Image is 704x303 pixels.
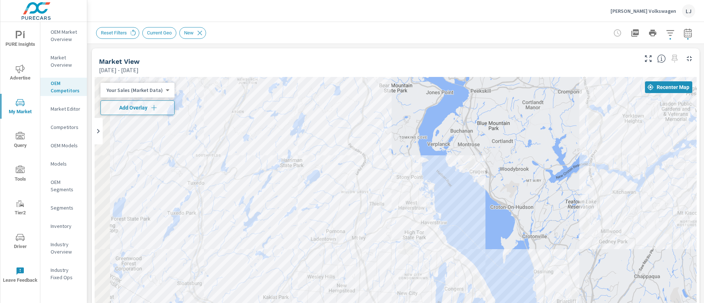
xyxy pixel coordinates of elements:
div: Reset Filters [96,27,139,39]
span: Advertise [3,64,38,82]
p: [DATE] - [DATE] [99,66,139,74]
div: OEM Segments [40,177,87,195]
p: OEM Models [51,142,81,149]
div: Competitors [40,122,87,133]
p: Market Overview [51,54,81,69]
span: Recenter Map [648,84,689,90]
button: Recenter Map [645,81,692,93]
span: Tier2 [3,199,38,217]
span: Driver [3,233,38,251]
div: OEM Models [40,140,87,151]
div: Market Editor [40,103,87,114]
p: OEM Market Overview [51,28,81,43]
button: Print Report [645,26,660,40]
h5: Market View [99,58,140,65]
p: Inventory [51,222,81,230]
p: Industry Overview [51,241,81,255]
span: Find the biggest opportunities in your market for your inventory. Understand by postal code where... [657,54,666,63]
span: Add Overlay [104,104,171,111]
p: OEM Segments [51,178,81,193]
span: My Market [3,98,38,116]
div: Inventory [40,221,87,232]
div: OEM Competitors [40,78,87,96]
button: Add Overlay [100,100,175,115]
div: nav menu [0,22,40,292]
div: Models [40,158,87,169]
p: Segments [51,204,81,211]
button: "Export Report to PDF" [628,26,642,40]
button: Minimize Widget [683,53,695,64]
p: OEM Competitors [51,80,81,94]
button: Make Fullscreen [642,53,654,64]
button: Apply Filters [663,26,678,40]
div: New [179,27,206,39]
p: Market Editor [51,105,81,112]
span: PURE Insights [3,31,38,49]
span: Tools [3,166,38,184]
div: OEM Market Overview [40,26,87,45]
span: New [180,30,198,36]
span: Reset Filters [96,30,131,36]
p: Competitors [51,123,81,131]
span: Leave Feedback [3,267,38,285]
span: Current Geo [143,30,176,36]
div: Industry Fixed Ops [40,265,87,283]
div: LJ [682,4,695,18]
div: Industry Overview [40,239,87,257]
div: Your Sales (Market Data) [100,87,169,94]
div: Market Overview [40,52,87,70]
div: Segments [40,202,87,213]
button: Select Date Range [681,26,695,40]
span: Query [3,132,38,150]
p: Industry Fixed Ops [51,266,81,281]
p: Your Sales (Market Data) [106,87,163,93]
p: Models [51,160,81,167]
span: Select a preset date range to save this widget [669,53,681,64]
p: [PERSON_NAME] Volkswagen [610,8,676,14]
